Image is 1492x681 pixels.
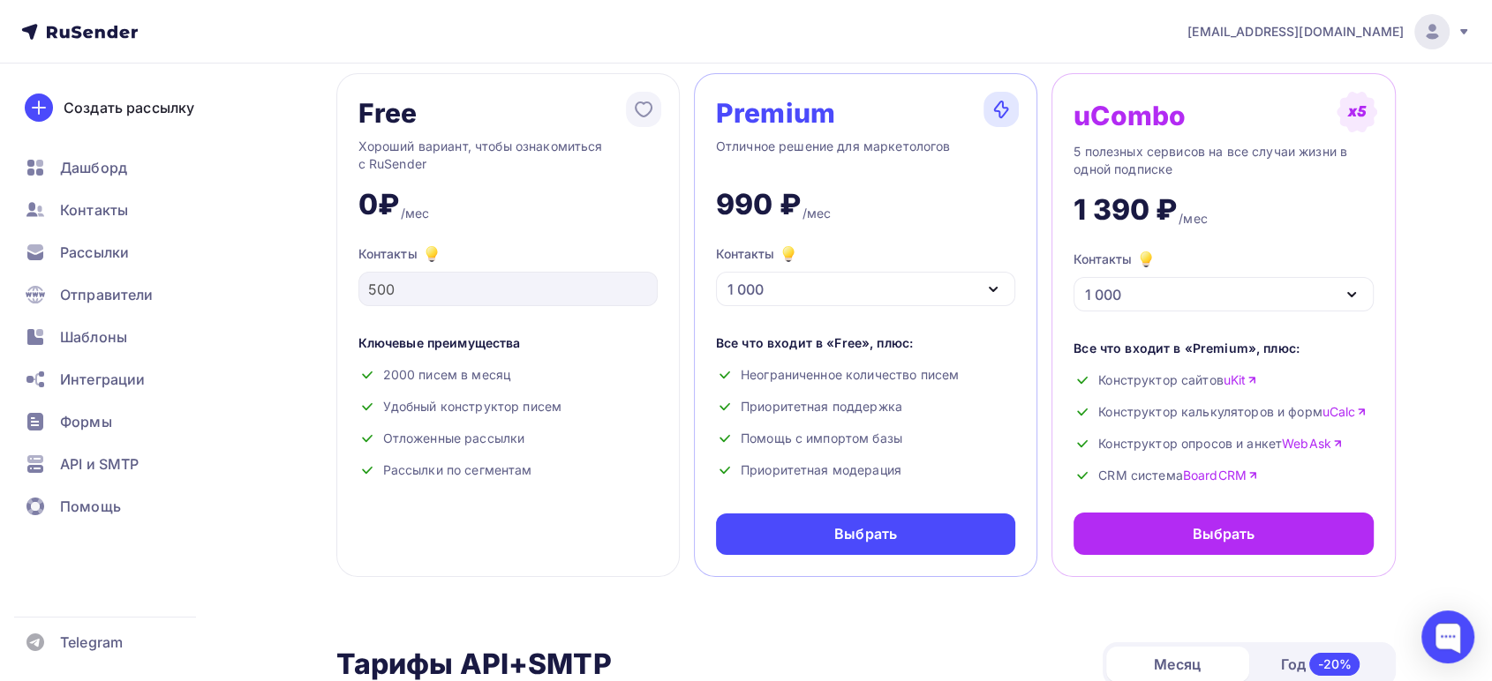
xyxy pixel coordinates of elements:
[1224,371,1258,389] a: uKit
[60,199,128,221] span: Контакты
[1098,467,1258,484] span: CRM система
[1098,403,1367,421] span: Конструктор калькуляторов и форм
[716,366,1015,384] div: Неограниченное количество писем
[1282,435,1343,453] a: WebAsk
[1074,249,1157,270] div: Контакты
[1074,340,1373,357] div: Все что входит в «Premium», плюс:
[14,235,224,270] a: Рассылки
[716,99,835,127] div: Premium
[358,430,658,447] div: Отложенные рассылки
[834,524,897,544] div: Выбрать
[1098,435,1343,453] span: Конструктор опросов и анкет
[1192,523,1255,544] div: Выбрать
[358,138,658,173] div: Хороший вариант, чтобы ознакомиться с RuSender
[358,243,658,265] div: Контакты
[1074,143,1373,178] div: 5 полезных сервисов на все случаи жизни в одной подписке
[358,366,658,384] div: 2000 писем в месяц
[14,150,224,185] a: Дашборд
[1187,14,1471,49] a: [EMAIL_ADDRESS][DOMAIN_NAME]
[60,369,145,390] span: Интеграции
[1187,23,1404,41] span: [EMAIL_ADDRESS][DOMAIN_NAME]
[358,187,399,222] div: 0₽
[716,398,1015,415] div: Приоритетная поддержка
[716,461,1015,479] div: Приоритетная модерация
[60,157,127,178] span: Дашборд
[401,205,430,222] div: /мес
[358,334,658,352] div: Ключевые преимущества
[1183,467,1258,484] a: BoardCRM
[716,138,1015,173] div: Отличное решение для маркетологов
[716,243,799,265] div: Контакты
[803,205,832,222] div: /мес
[716,187,801,222] div: 990 ₽
[358,461,658,479] div: Рассылки по сегментам
[1098,371,1257,389] span: Конструктор сайтов
[1074,249,1373,311] button: Контакты 1 000
[60,411,112,432] span: Формы
[716,430,1015,447] div: Помощь с импортом базы
[14,192,224,228] a: Контакты
[14,404,224,439] a: Формы
[716,243,1015,306] button: Контакты 1 000
[60,242,129,263] span: Рассылки
[14,277,224,312] a: Отправители
[1179,210,1208,228] div: /мес
[727,279,764,300] div: 1 000
[1074,192,1177,228] div: 1 390 ₽
[1309,653,1360,676] div: -20%
[64,97,194,118] div: Создать рассылку
[14,319,224,355] a: Шаблоны
[1074,101,1186,130] div: uCombo
[60,326,127,348] span: Шаблоны
[60,632,123,653] span: Telegram
[60,284,154,305] span: Отправители
[358,99,418,127] div: Free
[60,496,121,517] span: Помощь
[60,453,139,475] span: API и SMTP
[358,398,658,415] div: Удобный конструктор писем
[1322,403,1368,421] a: uCalc
[716,334,1015,352] div: Все что входит в «Free», плюс:
[1085,284,1121,305] div: 1 000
